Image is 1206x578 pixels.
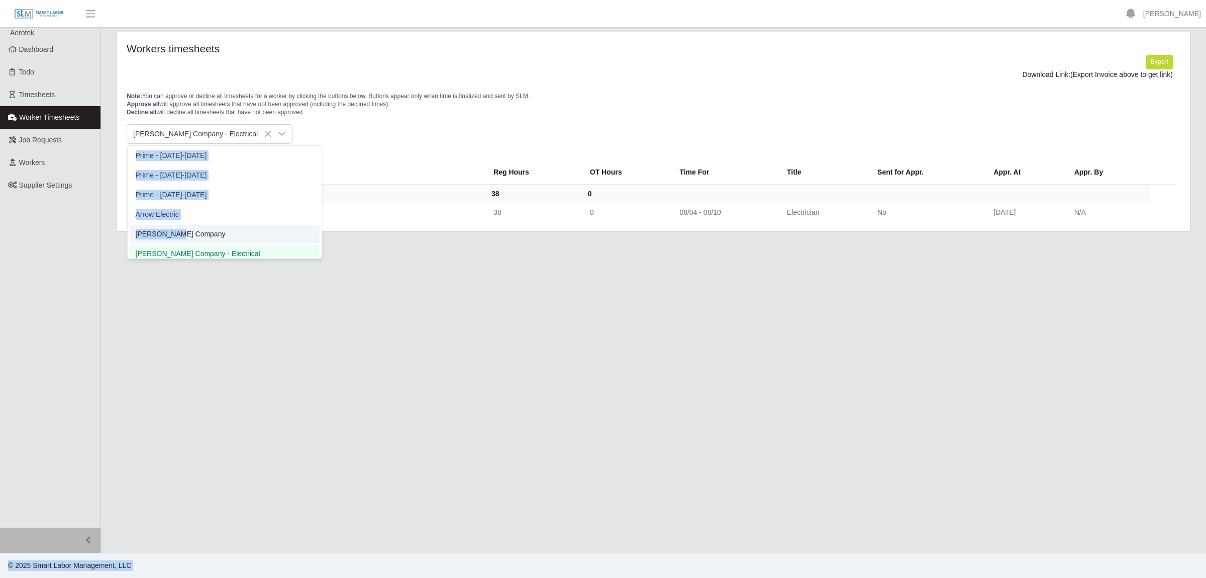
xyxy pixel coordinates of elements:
td: Electrician [779,203,869,221]
span: Workers [19,158,45,167]
li: Lee Company - Electrical [130,244,320,263]
span: Job Requests [19,136,62,144]
td: 08/04 - 08/10 [671,203,779,221]
span: Prime - [DATE]-[DATE] [136,150,207,161]
span: Dashboard [19,45,54,53]
span: Prime - [DATE]-[DATE] [136,190,207,200]
li: Lee Company [130,225,320,243]
span: © 2025 Smart Labor Management, LLC [8,561,131,569]
span: Decline all [127,109,156,116]
th: Appr. At [985,160,1066,185]
span: [PERSON_NAME] Company [136,229,226,239]
td: 0 [582,203,672,221]
p: You can approve or decline all timesheets for a worker by clicking the buttons below. Buttons app... [127,92,1180,116]
span: Worker Timesheets [19,113,79,121]
span: Supplier Settings [19,181,72,189]
th: Title [779,160,869,185]
a: [PERSON_NAME] [1143,9,1201,19]
li: Prime - Saturday-Friday [130,186,320,204]
th: OT Hours [582,160,672,185]
th: Appr. By [1066,160,1150,185]
td: 38 [485,203,582,221]
h4: Workers timesheets [127,42,557,55]
span: Lee Company - Electrical [127,125,272,143]
th: 38 [485,184,582,203]
span: [PERSON_NAME] Company - Electrical [136,249,260,259]
li: Prime - Monday-Sunday [130,146,320,165]
td: No [869,203,985,221]
span: Arrow Electric [136,209,179,220]
td: [DATE] [985,203,1066,221]
li: Arrow Electric [130,205,320,224]
li: Prime - Sunday-Saturday [130,166,320,185]
span: Todo [19,68,34,76]
span: Aerotek [10,29,34,37]
th: 0 [582,184,672,203]
th: Reg Hours [485,160,582,185]
button: Export [1146,55,1173,69]
img: SLM Logo [14,9,64,20]
span: Timesheets [19,91,55,99]
th: Sent for Appr. [869,160,985,185]
span: Note: [127,93,142,100]
span: Prime - [DATE]-[DATE] [136,170,207,181]
td: N/A [1066,203,1150,221]
th: Time For [671,160,779,185]
div: Download Link: [134,69,1173,80]
span: Approve all [127,101,159,108]
span: (Export Invoice above to get link) [1070,70,1173,78]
